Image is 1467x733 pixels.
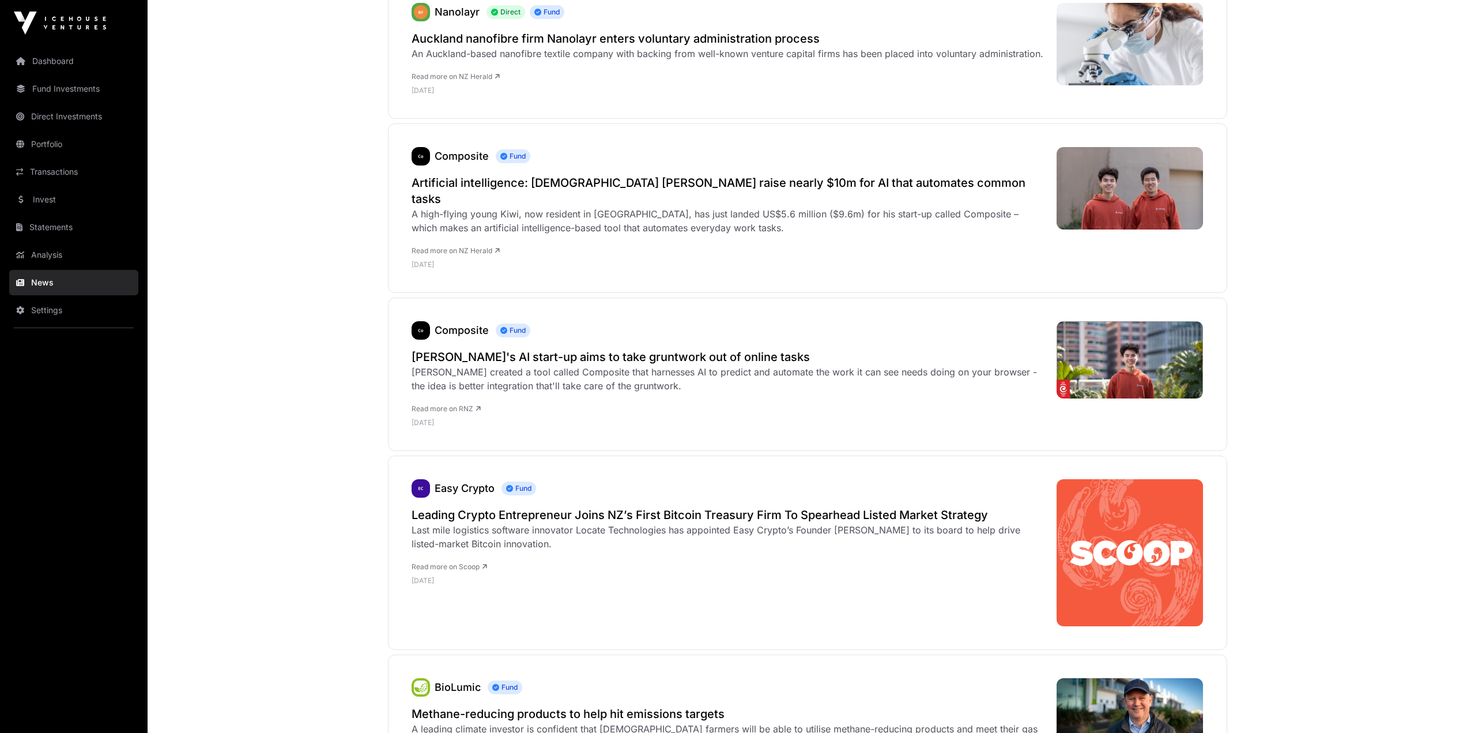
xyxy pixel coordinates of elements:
[412,207,1045,235] div: A high-flying young Kiwi, now resident in [GEOGRAPHIC_DATA], has just landed US$5.6 million ($9.6...
[412,31,1043,47] a: Auckland nanofibre firm Nanolayr enters voluntary administration process
[412,72,500,81] a: Read more on NZ Herald
[9,76,138,102] a: Fund Investments
[435,482,495,494] a: Easy Crypto
[488,681,522,694] span: Fund
[412,562,487,571] a: Read more on Scoop
[9,270,138,295] a: News
[412,523,1045,551] div: Last mile logistics software innovator Locate Technologies has appointed Easy Crypto’s Founder [P...
[530,5,564,19] span: Fund
[412,678,430,697] a: BioLumic
[412,678,430,697] img: 0_ooS1bY_400x400.png
[1057,147,1204,230] img: IIIQ5KSFZZBRHCOOWWJ674PKEQ.jpg
[412,706,1045,722] a: Methane-reducing products to help hit emissions targets
[412,404,481,413] a: Read more on RNZ
[1057,3,1204,85] img: H7AB3QAHWVAUBGCTYQCTPUHQDQ.jpg
[412,260,1045,269] p: [DATE]
[496,324,530,337] span: Fund
[412,365,1045,393] div: [PERSON_NAME] created a tool called Composite that harnesses AI to predict and automate the work ...
[9,215,138,240] a: Statements
[412,175,1045,207] a: Artificial intelligence: [DEMOGRAPHIC_DATA] [PERSON_NAME] raise nearly $10m for AI that automates...
[412,147,430,166] img: composite410.png
[496,149,530,163] span: Fund
[1409,678,1467,733] iframe: Chat Widget
[9,187,138,212] a: Invest
[9,104,138,129] a: Direct Investments
[9,298,138,323] a: Settings
[9,131,138,157] a: Portfolio
[501,482,536,495] span: Fund
[412,3,430,21] img: revolution-fibres208.png
[412,479,430,498] a: Easy Crypto
[435,150,489,162] a: Composite
[412,47,1043,61] div: An Auckland-based nanofibre textile company with backing from well-known venture capital firms ha...
[1057,479,1204,626] img: scoop_image.jpg
[9,48,138,74] a: Dashboard
[412,86,1043,95] p: [DATE]
[412,147,430,166] a: Composite
[14,12,106,35] img: Icehouse Ventures Logo
[9,242,138,268] a: Analysis
[9,159,138,185] a: Transactions
[1057,321,1204,399] img: 4K09P7D_Yang_Fan_Yun_jpg.png
[487,5,525,19] span: Direct
[435,6,480,18] a: Nanolayr
[412,321,430,340] a: Composite
[412,418,1045,427] p: [DATE]
[435,681,481,693] a: BioLumic
[412,246,500,255] a: Read more on NZ Herald
[412,507,1045,523] a: Leading Crypto Entrepreneur Joins NZ’s First Bitcoin Treasury Firm To Spearhead Listed Market Str...
[412,576,1045,585] p: [DATE]
[435,324,489,336] a: Composite
[412,349,1045,365] a: [PERSON_NAME]'s AI start-up aims to take gruntwork out of online tasks
[412,479,430,498] img: easy-crypto302.png
[412,321,430,340] img: composite410.png
[412,3,430,21] a: Nanolayr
